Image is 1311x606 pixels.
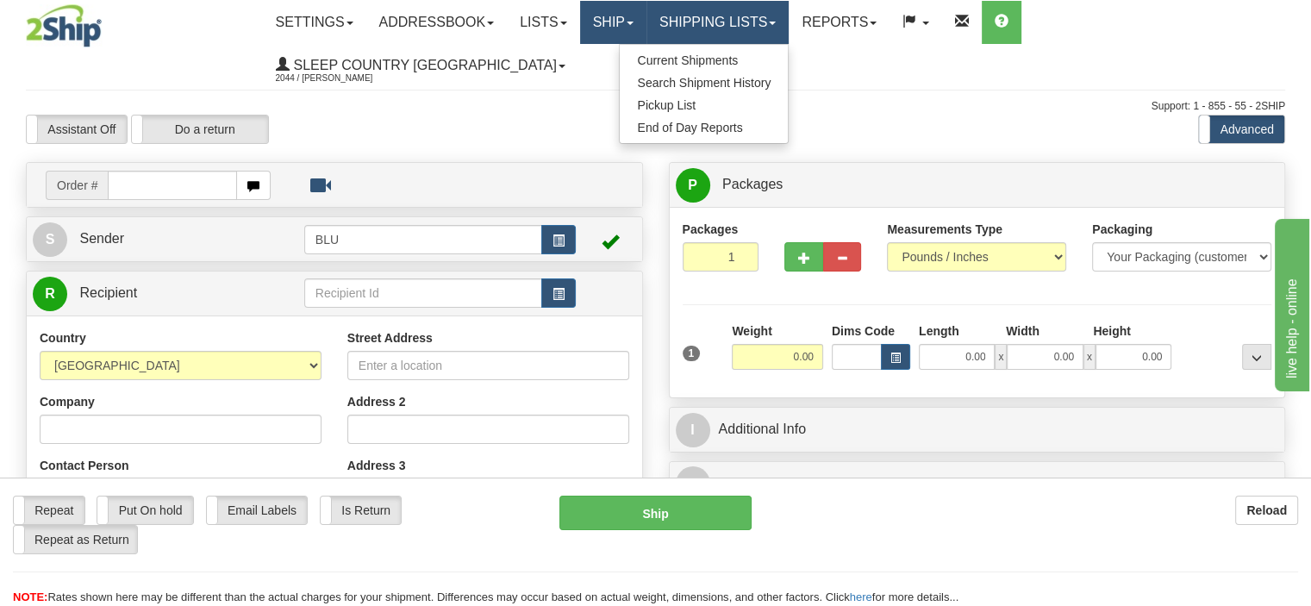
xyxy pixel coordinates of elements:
a: P Packages [676,167,1279,203]
label: Assistant Off [27,116,127,143]
span: Sender [79,231,124,246]
a: Ship [580,1,646,44]
label: Advanced [1199,116,1284,143]
iframe: chat widget [1271,215,1309,390]
label: Street Address [347,329,433,347]
a: $Rates [676,466,1279,502]
span: P [676,168,710,203]
span: Packages [722,177,783,191]
a: Pickup List [620,94,788,116]
a: Addressbook [366,1,508,44]
label: Weight [732,322,771,340]
a: Settings [263,1,366,44]
label: Packages [683,221,739,238]
span: S [33,222,67,257]
span: x [1083,344,1096,370]
label: Dims Code [832,322,895,340]
label: Is Return [321,497,401,524]
label: Measurements Type [887,221,1002,238]
button: Ship [559,496,752,530]
input: Enter a location [347,351,629,380]
a: here [850,590,872,603]
span: $ [676,466,710,501]
a: S Sender [33,222,304,257]
a: Search Shipment History [620,72,788,94]
label: Email Labels [207,497,308,524]
label: Country [40,329,86,347]
b: Reload [1246,503,1287,517]
span: R [33,277,67,311]
span: 1 [683,346,701,361]
span: NOTE: [13,590,47,603]
div: Support: 1 - 855 - 55 - 2SHIP [26,99,1285,114]
label: Contact Person [40,457,128,474]
img: logo2044.jpg [26,4,102,47]
span: I [676,413,710,447]
input: Recipient Id [304,278,542,308]
span: End of Day Reports [637,121,742,134]
label: Height [1093,322,1131,340]
span: Search Shipment History [637,76,771,90]
label: Packaging [1092,221,1152,238]
a: End of Day Reports [620,116,788,139]
label: Repeat as Return [14,526,137,553]
span: x [995,344,1007,370]
span: Current Shipments [637,53,738,67]
span: Sleep Country [GEOGRAPHIC_DATA] [290,58,557,72]
label: Address 3 [347,457,406,474]
label: Length [919,322,959,340]
a: Sleep Country [GEOGRAPHIC_DATA] 2044 / [PERSON_NAME] [263,44,578,87]
a: IAdditional Info [676,412,1279,447]
label: Repeat [14,497,84,524]
span: Recipient [79,285,137,300]
span: 2044 / [PERSON_NAME] [276,70,405,87]
input: Sender Id [304,225,542,254]
button: Reload [1235,496,1298,525]
span: Order # [46,171,108,200]
label: Width [1006,322,1039,340]
label: Do a return [132,116,268,143]
a: Lists [507,1,579,44]
a: Reports [789,1,890,44]
a: R Recipient [33,276,274,311]
a: Shipping lists [646,1,789,44]
a: Current Shipments [620,49,788,72]
label: Address 2 [347,393,406,410]
label: Put On hold [97,497,192,524]
div: live help - online [13,10,159,31]
label: Company [40,393,95,410]
div: ... [1242,344,1271,370]
span: Pickup List [637,98,696,112]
